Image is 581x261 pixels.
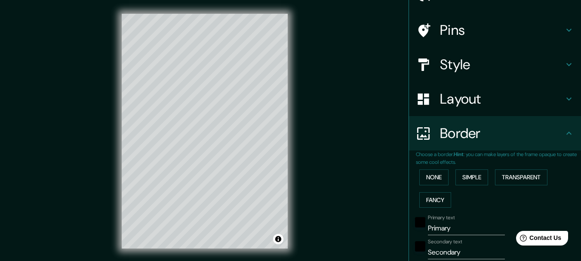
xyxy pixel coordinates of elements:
h4: Border [440,125,564,142]
button: black [415,241,425,252]
button: black [415,217,425,227]
button: Simple [455,169,488,185]
h4: Layout [440,90,564,107]
button: None [419,169,449,185]
iframe: Help widget launcher [504,227,572,252]
div: Layout [409,82,581,116]
h4: Pins [440,21,564,39]
h4: Style [440,56,564,73]
b: Hint [454,151,464,158]
button: Transparent [495,169,547,185]
label: Secondary text [428,238,462,246]
div: Border [409,116,581,150]
label: Primary text [428,214,455,221]
button: Toggle attribution [273,234,283,244]
p: Choose a border. : you can make layers of the frame opaque to create some cool effects. [416,150,581,166]
button: Fancy [419,192,451,208]
div: Pins [409,13,581,47]
div: Style [409,47,581,82]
